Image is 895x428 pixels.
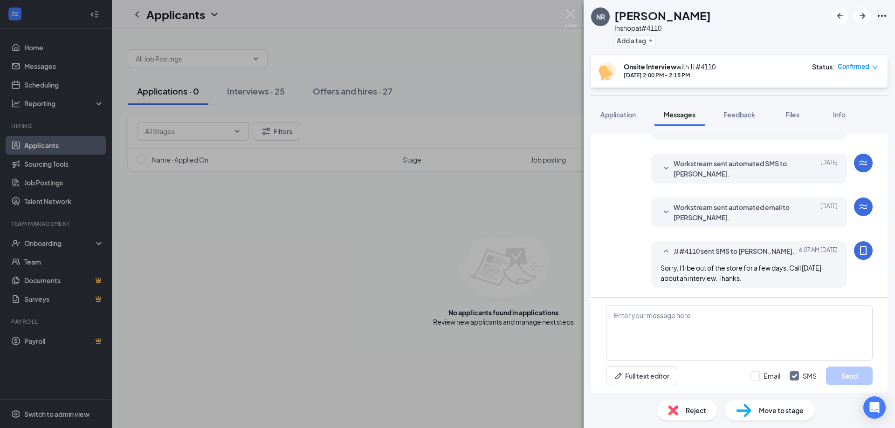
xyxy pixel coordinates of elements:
[820,202,838,223] span: [DATE]
[858,157,869,169] svg: WorkstreamLogo
[854,7,871,24] button: ArrowRight
[614,7,711,23] h1: [PERSON_NAME]
[812,62,835,71] div: Status :
[614,23,711,33] div: Inshop at #4110
[614,35,656,45] button: PlusAdd a tag
[863,396,886,419] div: Open Intercom Messenger
[834,10,846,21] svg: ArrowLeftNew
[600,110,636,119] span: Application
[614,371,623,380] svg: Pen
[858,201,869,212] svg: WorkstreamLogo
[606,367,677,385] button: Full text editorPen
[876,10,888,21] svg: Ellipses
[686,405,706,415] span: Reject
[832,7,848,24] button: ArrowLeftNew
[648,38,654,43] svg: Plus
[674,202,796,223] span: Workstream sent automated email to [PERSON_NAME].
[596,12,605,21] div: NR
[664,110,695,119] span: Messages
[624,62,716,71] div: with JJ #4110
[759,405,804,415] span: Move to stage
[723,110,755,119] span: Feedback
[833,110,846,119] span: Info
[820,158,838,179] span: [DATE]
[872,64,878,71] span: down
[858,245,869,256] svg: MobileSms
[857,10,868,21] svg: ArrowRight
[661,163,672,174] svg: SmallChevronDown
[661,246,672,257] svg: SmallChevronUp
[838,62,869,71] span: Confirmed
[624,71,716,79] div: [DATE] 2:00 PM - 2:15 PM
[674,246,795,257] span: JJ #4110 sent SMS to [PERSON_NAME].
[661,264,821,282] span: Sorry, I'll be out of the store for a few days. Call [DATE] about an interview. Thanks.
[624,62,676,71] b: Onsite Interview
[674,158,796,179] span: Workstream sent automated SMS to [PERSON_NAME].
[785,110,799,119] span: Files
[826,367,873,385] button: Send
[799,246,838,257] span: [DATE] 6:07 AM
[661,207,672,218] svg: SmallChevronDown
